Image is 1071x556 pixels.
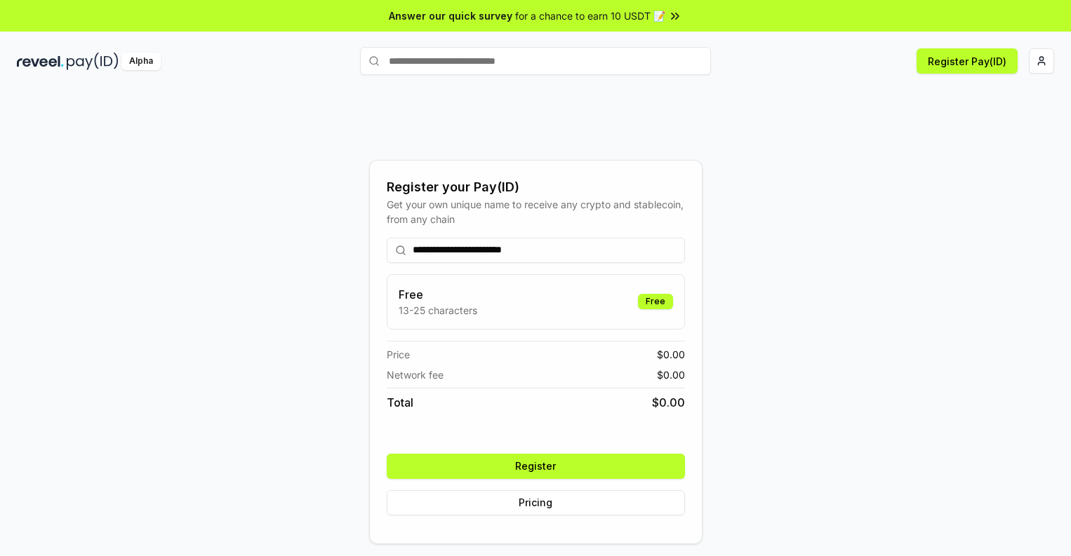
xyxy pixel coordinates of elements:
[121,53,161,70] div: Alpha
[652,394,685,411] span: $ 0.00
[67,53,119,70] img: pay_id
[657,367,685,382] span: $ 0.00
[387,347,410,362] span: Price
[387,367,444,382] span: Network fee
[387,197,685,226] div: Get your own unique name to receive any crypto and stablecoin, from any chain
[387,394,413,411] span: Total
[638,294,673,309] div: Free
[917,48,1018,74] button: Register Pay(ID)
[387,177,685,197] div: Register your Pay(ID)
[387,454,685,479] button: Register
[389,8,512,23] span: Answer our quick survey
[17,53,64,70] img: reveel_dark
[399,303,477,318] p: 13-25 characters
[515,8,665,23] span: for a chance to earn 10 USDT 📝
[657,347,685,362] span: $ 0.00
[399,286,477,303] h3: Free
[387,490,685,515] button: Pricing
